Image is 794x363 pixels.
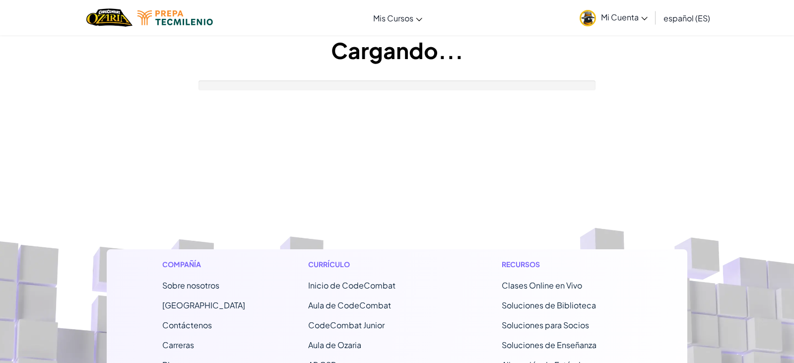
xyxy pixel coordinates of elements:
[86,7,132,28] img: Home
[663,13,710,23] span: español (ES)
[502,320,589,330] a: Soluciones para Socios
[162,259,245,270] h1: Compañía
[308,259,439,270] h1: Currículo
[137,10,213,25] img: Tecmilenio logo
[308,340,361,350] a: Aula de Ozaria
[502,340,596,350] a: Soluciones de Enseñanza
[368,4,427,31] a: Mis Cursos
[162,320,212,330] span: Contáctenos
[86,7,132,28] a: Ozaria by CodeCombat logo
[373,13,413,23] span: Mis Cursos
[308,320,385,330] a: CodeCombat Junior
[659,4,715,31] a: español (ES)
[162,280,219,290] a: Sobre nosotros
[601,12,648,22] span: Mi Cuenta
[502,280,582,290] a: Clases Online en Vivo
[162,300,245,310] a: [GEOGRAPHIC_DATA]
[308,280,396,290] span: Inicio de CodeCombat
[580,10,596,26] img: avatar
[502,300,596,310] a: Soluciones de Biblioteca
[502,259,632,270] h1: Recursos
[308,300,391,310] a: Aula de CodeCombat
[575,2,653,33] a: Mi Cuenta
[162,340,194,350] a: Carreras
